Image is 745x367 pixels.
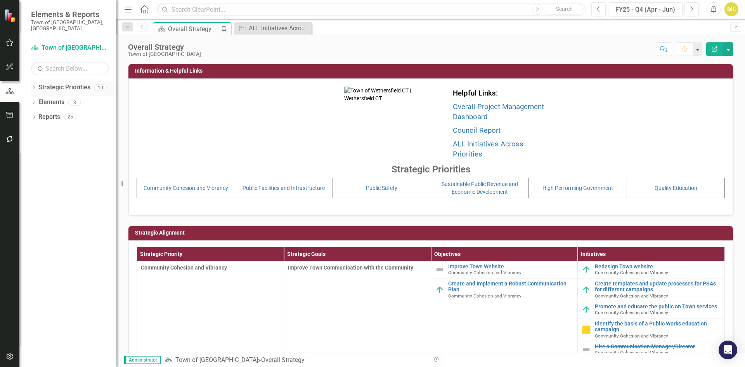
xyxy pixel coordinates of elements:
[128,43,201,51] div: Overall Strategy
[261,356,305,364] div: Overall Strategy
[608,2,683,16] button: FY25 - Q4 (Apr - Jun)
[545,4,584,15] button: Search
[719,341,737,359] div: Open Intercom Messenger
[344,87,418,161] img: Town of Wethersfield CT | Wethersfield CT
[236,23,310,33] a: ALL Initiatives Across Priorities
[595,344,721,350] a: Hire a Communication Manager/Director
[38,113,60,122] a: Reports
[453,103,544,122] a: Overall Project Management Dashboard
[578,261,725,278] td: Double-Click to Edit Right Click for Context Menu
[556,6,573,12] span: Search
[582,345,591,354] img: Not Defined
[38,98,64,107] a: Elements
[595,310,668,315] span: Community Cohesion and Vibrancy
[453,140,523,159] a: ALL Initiatives Across Priorities
[595,293,668,299] span: Community Cohesion and Vibrancy
[582,265,591,274] img: On Target
[448,281,574,293] a: Create and Implement a Robust Communication Plan
[38,83,90,92] a: Strategic Priorities
[135,230,729,236] h3: Strategic Alignment
[595,333,668,339] span: Community Cohesion and Vibrancy
[582,325,591,334] img: On Hold
[448,270,521,275] span: Community Cohesion and Vibrancy
[611,5,680,14] div: FY25 - Q4 (Apr - Jun)
[135,68,729,74] h3: Information & Helpful Links
[243,185,325,191] a: Public Facilities and Infrastructure
[724,2,738,16] button: ML
[31,10,109,19] span: Elements & Reports
[31,43,109,52] a: Town of [GEOGRAPHIC_DATA]
[435,265,444,274] img: Not Defined
[68,99,81,106] div: 3
[578,278,725,301] td: Double-Click to Edit Right Click for Context Menu
[165,356,425,365] div: »
[435,285,444,294] img: On Target
[595,281,721,293] a: Create templates and update processes for PSAs for different campaigns
[157,3,586,16] input: Search ClearPoint...
[655,185,697,191] a: Quality Education
[392,164,470,175] strong: Strategic Priorities
[448,264,574,270] a: Improve Town Website
[31,19,109,32] small: Town of [GEOGRAPHIC_DATA], [GEOGRAPHIC_DATA]
[128,51,201,57] div: Town of [GEOGRAPHIC_DATA]
[141,264,227,271] span: Community Cohesion and Vibrancy
[64,114,76,120] div: 25
[578,341,725,358] td: Double-Click to Edit Right Click for Context Menu
[94,84,107,91] div: 10
[578,318,725,341] td: Double-Click to Edit Right Click for Context Menu
[453,89,498,97] strong: Helpful Links:
[168,24,219,34] div: Overall Strategy
[175,356,258,364] a: Town of [GEOGRAPHIC_DATA]
[4,9,17,22] img: ClearPoint Strategy
[595,321,721,333] a: Identify the basis of a Public Works education campaign
[442,181,518,195] a: Sustainable Public Revenue and Economic Development
[595,304,721,310] a: Promote and educate the public on Town services
[448,293,521,299] span: Community Cohesion and Vibrancy
[288,264,427,271] span: Improve Town Communication with the Community
[144,185,228,191] a: Community Cohesion and Vibrancy
[431,261,578,278] td: Double-Click to Edit Right Click for Context Menu
[595,270,668,275] span: Community Cohesion and Vibrancy
[542,185,613,191] a: High Performing Government
[124,356,161,364] span: Administrator
[31,62,109,75] input: Search Below...
[595,350,668,355] span: Community Cohesion and Vibrancy
[595,264,721,270] a: Redesign Town website
[578,301,725,318] td: Double-Click to Edit Right Click for Context Menu
[366,185,397,191] a: Public Safety
[453,126,501,135] a: Council Report
[249,23,310,33] div: ALL Initiatives Across Priorities
[582,305,591,314] img: On Target
[582,285,591,294] img: On Target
